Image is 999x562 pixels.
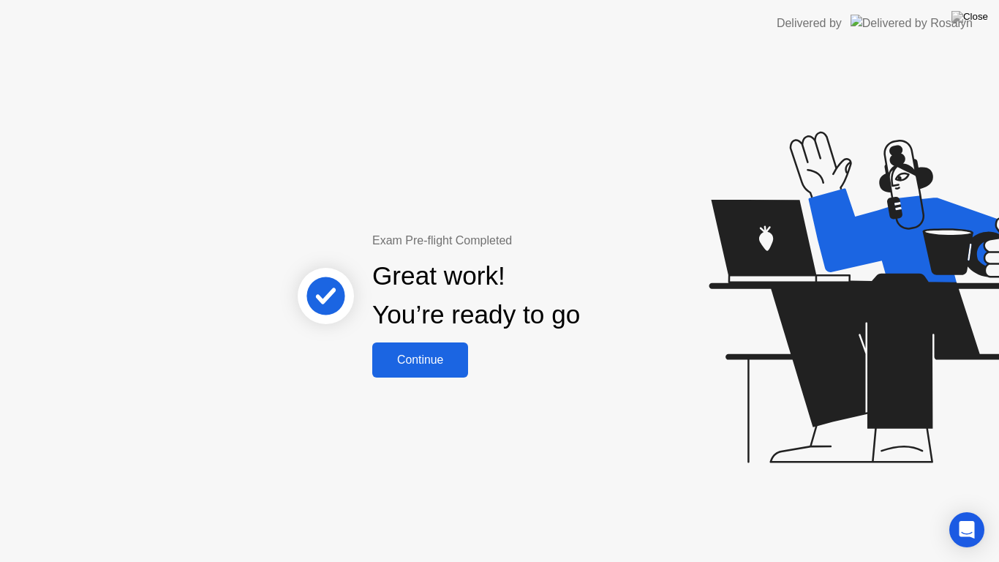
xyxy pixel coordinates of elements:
[372,232,674,250] div: Exam Pre-flight Completed
[777,15,842,32] div: Delivered by
[951,11,988,23] img: Close
[372,257,580,334] div: Great work! You’re ready to go
[851,15,973,31] img: Delivered by Rosalyn
[372,342,468,378] button: Continue
[377,353,464,367] div: Continue
[949,512,984,547] div: Open Intercom Messenger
